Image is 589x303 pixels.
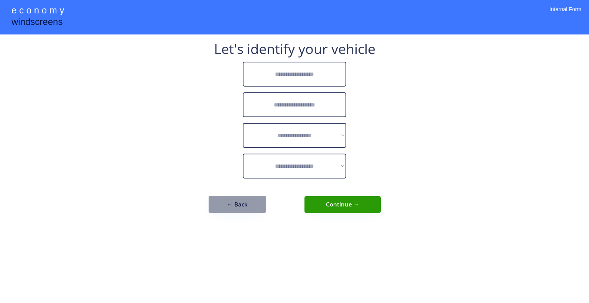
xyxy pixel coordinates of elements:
div: Internal Form [550,6,581,23]
div: windscreens [12,15,63,30]
button: ← Back [209,196,266,213]
div: e c o n o m y [12,4,64,18]
div: Let's identify your vehicle [214,42,375,56]
button: Continue → [304,196,381,213]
